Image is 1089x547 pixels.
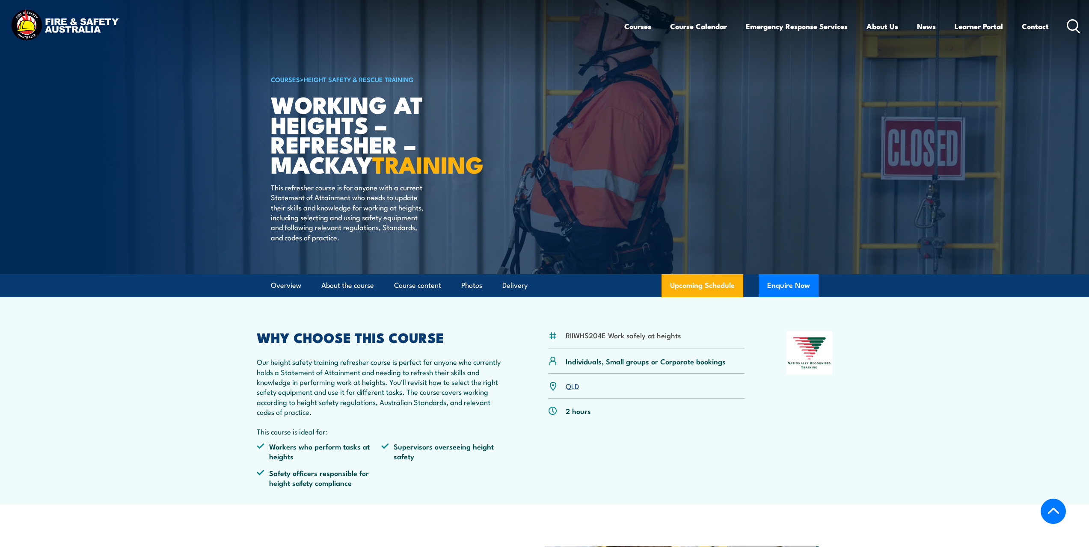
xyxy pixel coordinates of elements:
[566,406,591,416] p: 2 hours
[566,330,681,340] li: RIIWHS204E Work safely at heights
[257,441,382,461] li: Workers who perform tasks at heights
[271,274,301,297] a: Overview
[566,381,579,391] a: QLD
[271,94,482,174] h1: Working at heights – refresher – Mackay
[321,274,374,297] a: About the course
[1022,15,1049,38] a: Contact
[955,15,1003,38] a: Learner Portal
[257,357,507,417] p: Our height safety training refresher course is perfect for anyone who currently holds a Statement...
[257,426,507,436] p: This course is ideal for:
[662,274,743,297] a: Upcoming Schedule
[394,274,441,297] a: Course content
[381,441,506,461] li: Supervisors overseeing height safety
[786,331,833,375] img: Nationally Recognised Training logo.
[372,146,484,181] strong: TRAINING
[257,331,507,343] h2: WHY CHOOSE THIS COURSE
[271,74,300,84] a: COURSES
[461,274,482,297] a: Photos
[257,468,382,488] li: Safety officers responsible for height safety compliance
[271,182,427,242] p: This refresher course is for anyone with a current Statement of Attainment who needs to update th...
[759,274,819,297] button: Enquire Now
[566,356,726,366] p: Individuals, Small groups or Corporate bookings
[866,15,898,38] a: About Us
[304,74,414,84] a: Height Safety & Rescue Training
[670,15,727,38] a: Course Calendar
[917,15,936,38] a: News
[624,15,651,38] a: Courses
[502,274,528,297] a: Delivery
[271,74,482,84] h6: >
[746,15,848,38] a: Emergency Response Services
